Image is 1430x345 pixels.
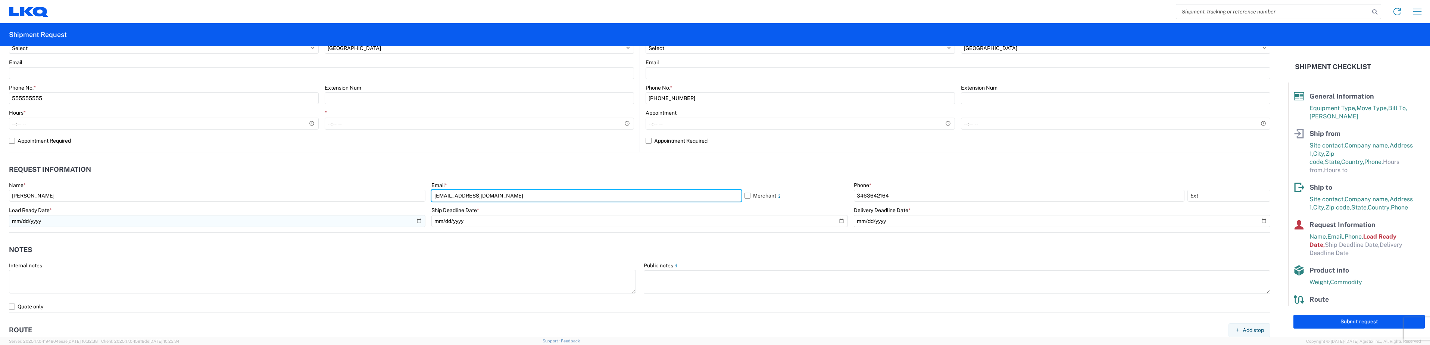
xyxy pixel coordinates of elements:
[1391,204,1408,211] span: Phone
[1306,338,1421,345] span: Copyright © [DATE]-[DATE] Agistix Inc., All Rights Reserved
[561,339,580,343] a: Feedback
[646,84,672,91] label: Phone No.
[9,166,91,173] h2: Request Information
[1368,204,1391,211] span: Country,
[744,190,848,202] label: Merchant
[1309,92,1374,100] span: General Information
[854,182,871,189] label: Phone
[1356,105,1388,112] span: Move Type,
[1345,142,1390,149] span: Company name,
[1313,204,1326,211] span: City,
[9,301,1270,313] label: Quote only
[9,339,98,344] span: Server: 2025.17.0-1194904eeae
[1309,266,1349,274] span: Product info
[1309,105,1356,112] span: Equipment Type,
[431,182,447,189] label: Email
[9,59,22,66] label: Email
[1309,233,1327,240] span: Name,
[1309,113,1358,120] span: [PERSON_NAME]
[9,262,42,269] label: Internal notes
[1228,323,1270,337] button: Add stop
[9,30,67,39] h2: Shipment Request
[1325,241,1380,248] span: Ship Deadline Date,
[646,59,659,66] label: Email
[1293,315,1425,329] button: Submit request
[9,135,634,147] label: Appointment Required
[1388,105,1407,112] span: Bill To,
[1324,167,1348,174] span: Hours to
[1243,327,1264,334] span: Add stop
[1341,158,1364,165] span: Country,
[1351,204,1368,211] span: State,
[1295,62,1371,71] h2: Shipment Checklist
[1325,158,1341,165] span: State,
[1345,196,1390,203] span: Company name,
[431,207,479,214] label: Ship Deadline Date
[1309,130,1340,137] span: Ship from
[9,109,26,116] label: Hours
[68,339,98,344] span: [DATE] 10:32:38
[644,262,679,269] label: Public notes
[1364,158,1383,165] span: Phone,
[1313,150,1326,157] span: City,
[1309,221,1376,229] span: Request Information
[1187,190,1270,202] input: Ext
[1327,233,1345,240] span: Email,
[9,246,32,254] h2: Notes
[543,339,561,343] a: Support
[1309,183,1332,191] span: Ship to
[1309,279,1330,286] span: Weight,
[101,339,179,344] span: Client: 2025.17.0-159f9de
[9,326,32,334] h2: Route
[1309,142,1345,149] span: Site contact,
[646,109,677,116] label: Appointment
[961,84,997,91] label: Extension Num
[1330,279,1362,286] span: Commodity
[1309,196,1345,203] span: Site contact,
[9,207,52,214] label: Load Ready Date
[1309,295,1329,303] span: Route
[149,339,179,344] span: [DATE] 10:23:34
[325,84,361,91] label: Extension Num
[1326,204,1351,211] span: Zip code,
[1176,4,1370,19] input: Shipment, tracking or reference number
[1345,233,1363,240] span: Phone,
[9,182,26,189] label: Name
[9,84,36,91] label: Phone No.
[854,207,911,214] label: Delivery Deadline Date
[646,135,1270,147] label: Appointment Required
